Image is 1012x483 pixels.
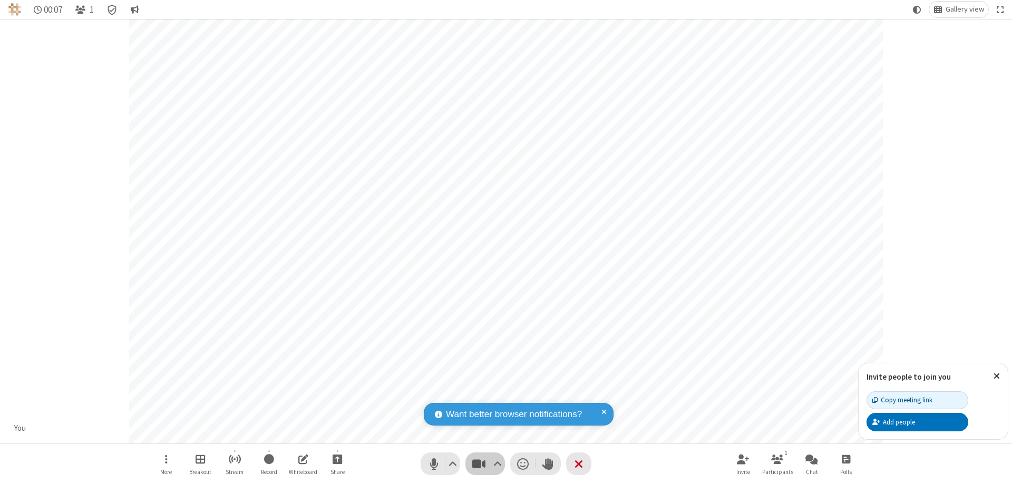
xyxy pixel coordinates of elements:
[909,2,926,17] button: Using system theme
[806,469,818,475] span: Chat
[253,449,285,479] button: Start recording
[465,452,505,475] button: Stop video (⌘+Shift+V)
[150,449,182,479] button: Open menu
[184,449,216,479] button: Manage Breakout Rooms
[261,469,277,475] span: Record
[330,469,345,475] span: Share
[30,2,67,17] div: Timer
[510,452,536,475] button: Send a reaction
[782,448,791,458] div: 1
[867,413,968,431] button: Add people
[992,2,1008,17] button: Fullscreen
[287,449,319,479] button: Open shared whiteboard
[491,452,505,475] button: Video setting
[762,449,793,479] button: Open participant list
[90,5,94,15] span: 1
[226,469,244,475] span: Stream
[219,449,250,479] button: Start streaming
[830,449,862,479] button: Open poll
[727,449,759,479] button: Invite participants (⌘+Shift+I)
[929,2,988,17] button: Change layout
[867,391,968,409] button: Copy meeting link
[446,408,582,421] span: Want better browser notifications?
[840,469,852,475] span: Polls
[126,2,143,17] button: Conversation
[946,5,984,14] span: Gallery view
[566,452,591,475] button: End or leave meeting
[322,449,353,479] button: Start sharing
[986,363,1008,389] button: Close popover
[289,469,317,475] span: Whiteboard
[796,449,828,479] button: Open chat
[8,3,21,16] img: QA Selenium DO NOT DELETE OR CHANGE
[102,2,122,17] div: Meeting details Encryption enabled
[872,395,932,405] div: Copy meeting link
[189,469,211,475] span: Breakout
[867,372,951,382] label: Invite people to join you
[762,469,793,475] span: Participants
[11,422,30,434] div: You
[71,2,98,17] button: Open participant list
[421,452,460,475] button: Mute (⌘+Shift+A)
[160,469,172,475] span: More
[736,469,750,475] span: Invite
[536,452,561,475] button: Raise hand
[44,5,62,15] span: 00:07
[446,452,460,475] button: Audio settings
